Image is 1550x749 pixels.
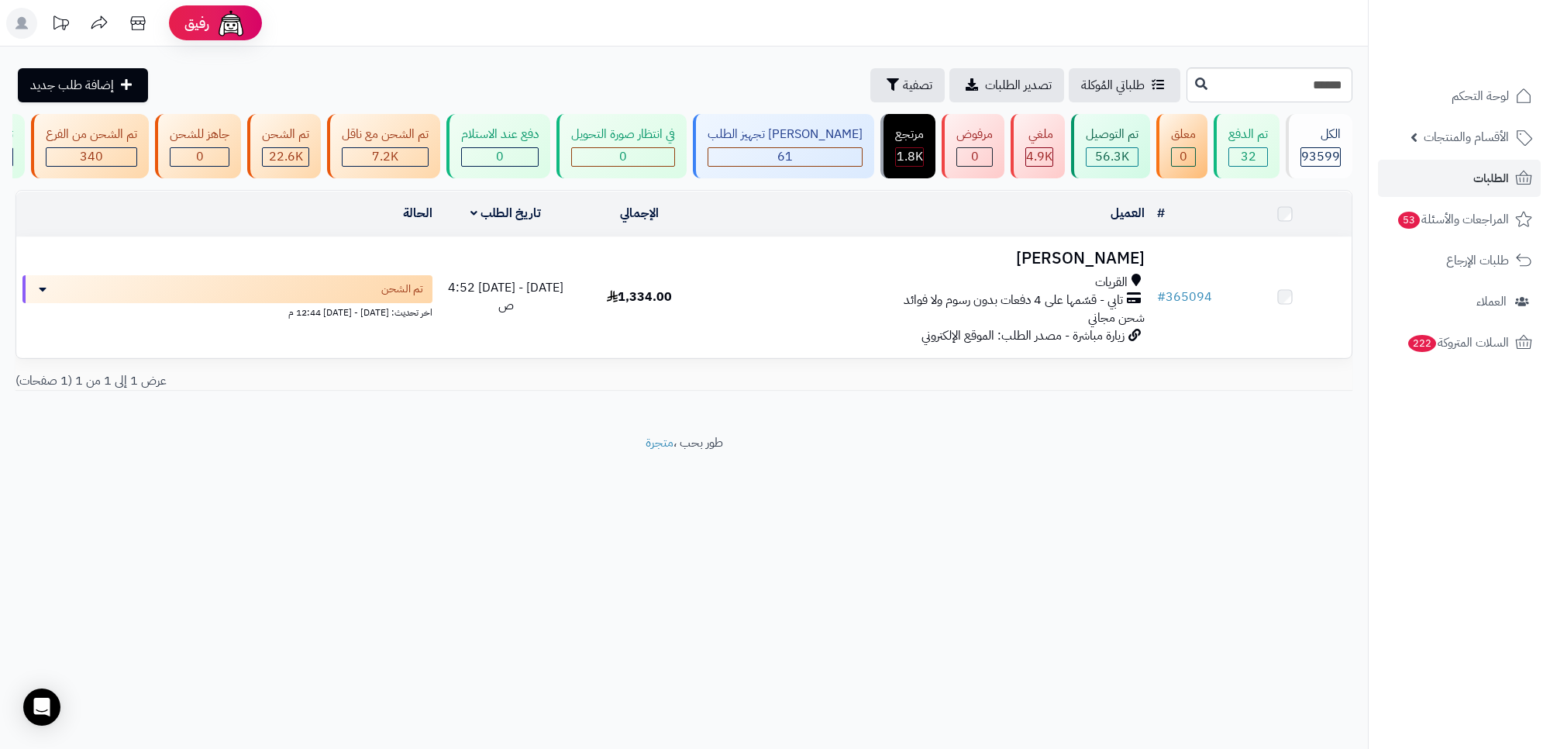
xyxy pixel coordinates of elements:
[1283,114,1355,178] a: الكل93599
[572,148,674,166] div: 0
[1300,126,1341,143] div: الكل
[1241,147,1256,166] span: 32
[619,147,627,166] span: 0
[1086,126,1138,143] div: تم التوصيل
[1397,209,1509,230] span: المراجعات والأسئلة
[1007,114,1068,178] a: ملغي 4.9K
[46,126,137,143] div: تم الشحن من الفرع
[1095,147,1129,166] span: 56.3K
[18,68,148,102] a: إضافة طلب جديد
[708,148,862,166] div: 61
[372,147,398,166] span: 7.2K
[985,76,1052,95] span: تصدير الطلبات
[607,288,672,306] span: 1,334.00
[957,148,992,166] div: 0
[646,433,673,452] a: متجرة
[170,148,229,166] div: 0
[262,126,309,143] div: تم الشحن
[1407,334,1437,352] span: 222
[152,114,244,178] a: جاهز للشحن 0
[1378,201,1541,238] a: المراجعات والأسئلة53
[712,250,1145,267] h3: [PERSON_NAME]
[1157,288,1166,306] span: #
[269,147,303,166] span: 22.6K
[496,147,504,166] span: 0
[1171,126,1196,143] div: معلق
[448,278,563,315] span: [DATE] - [DATE] 4:52 ص
[1452,85,1509,107] span: لوحة التحكم
[1087,148,1138,166] div: 56298
[1211,114,1283,178] a: تم الدفع 32
[1111,204,1145,223] a: العميل
[708,126,863,143] div: [PERSON_NAME] تجهيز الطلب
[956,126,993,143] div: مرفوض
[1407,332,1509,354] span: السلات المتروكة
[1229,148,1267,166] div: 32
[324,114,443,178] a: تم الشحن مع ناقل 7.2K
[1476,291,1507,312] span: العملاء
[1378,242,1541,279] a: طلبات الإرجاع
[877,114,939,178] a: مرتجع 1.8K
[1088,309,1145,327] span: شحن مجاني
[470,204,541,223] a: تاريخ الطلب
[896,148,923,166] div: 1793
[1378,324,1541,361] a: السلات المتروكة222
[41,8,80,43] a: تحديثات المنصة
[777,147,793,166] span: 61
[1301,147,1340,166] span: 93599
[897,147,923,166] span: 1.8K
[1378,160,1541,197] a: الطلبات
[1445,12,1535,44] img: logo-2.png
[46,148,136,166] div: 340
[1378,78,1541,115] a: لوحة التحكم
[571,126,675,143] div: في انتظار صورة التحويل
[1095,274,1128,292] span: القريات
[1157,204,1165,223] a: #
[971,147,979,166] span: 0
[22,303,432,319] div: اخر تحديث: [DATE] - [DATE] 12:44 م
[921,326,1125,345] span: زيارة مباشرة - مصدر الطلب: الموقع الإلكتروني
[1081,76,1145,95] span: طلباتي المُوكلة
[403,204,432,223] a: الحالة
[80,147,103,166] span: 340
[1424,126,1509,148] span: الأقسام والمنتجات
[462,148,538,166] div: 0
[244,114,324,178] a: تم الشحن 22.6K
[620,204,659,223] a: الإجمالي
[443,114,553,178] a: دفع عند الاستلام 0
[196,147,204,166] span: 0
[903,76,932,95] span: تصفية
[895,126,924,143] div: مرتجع
[184,14,209,33] span: رفيق
[28,114,152,178] a: تم الشحن من الفرع 340
[1473,167,1509,189] span: الطلبات
[1025,126,1053,143] div: ملغي
[23,689,60,726] div: Open Intercom Messenger
[1228,126,1268,143] div: تم الدفع
[1180,147,1187,166] span: 0
[904,292,1123,309] span: تابي - قسّمها على 4 دفعات بدون رسوم ولا فوائد
[1026,148,1052,166] div: 4944
[170,126,229,143] div: جاهز للشحن
[215,8,246,39] img: ai-face.png
[342,126,429,143] div: تم الشحن مع ناقل
[343,148,428,166] div: 7223
[1068,114,1153,178] a: تم التوصيل 56.3K
[949,68,1064,102] a: تصدير الطلبات
[939,114,1007,178] a: مرفوض 0
[1157,288,1212,306] a: #365094
[263,148,308,166] div: 22582
[1446,250,1509,271] span: طلبات الإرجاع
[1069,68,1180,102] a: طلباتي المُوكلة
[690,114,877,178] a: [PERSON_NAME] تجهيز الطلب 61
[1378,283,1541,320] a: العملاء
[381,281,423,297] span: تم الشحن
[30,76,114,95] span: إضافة طلب جديد
[870,68,945,102] button: تصفية
[553,114,690,178] a: في انتظار صورة التحويل 0
[1153,114,1211,178] a: معلق 0
[1172,148,1195,166] div: 0
[1026,147,1052,166] span: 4.9K
[1397,211,1420,229] span: 53
[4,372,684,390] div: عرض 1 إلى 1 من 1 (1 صفحات)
